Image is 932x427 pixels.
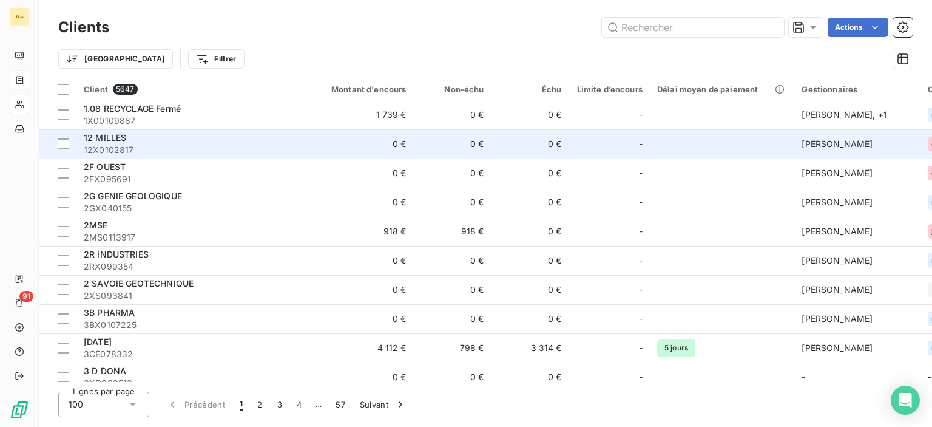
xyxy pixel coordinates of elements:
div: Limite d’encours [576,84,643,94]
span: - [639,254,643,267]
td: 798 € [414,333,491,363]
span: [DATE] [84,336,112,347]
td: 0 € [491,246,569,275]
td: 0 € [309,188,414,217]
span: - [639,342,643,354]
span: 2MS0113917 [84,231,302,244]
td: 0 € [414,275,491,304]
span: - [802,372,805,382]
span: 2G GENIE GEOLOGIQUE [84,191,182,201]
button: 3 [270,392,289,417]
button: Filtrer [188,49,244,69]
h3: Clients [58,16,109,38]
td: 0 € [491,275,569,304]
span: [PERSON_NAME] [802,313,873,324]
span: 2RX099354 [84,261,302,273]
td: 0 € [491,188,569,217]
span: 2 SAVOIE GEOTECHNIQUE [84,278,194,289]
td: 0 € [309,129,414,159]
span: - [928,372,931,382]
span: 1X00109887 [84,115,302,127]
span: - [639,138,643,150]
td: 918 € [414,217,491,246]
span: 1.08 RECYCLAGE Fermé [84,103,181,114]
td: 0 € [414,363,491,392]
span: [PERSON_NAME] [802,343,873,353]
td: 0 € [414,304,491,333]
td: 0 € [309,246,414,275]
span: 3CE078332 [84,348,302,360]
span: 3 D DONA [84,366,126,376]
td: 0 € [309,275,414,304]
button: 2 [250,392,269,417]
td: 918 € [309,217,414,246]
span: 100 [69,398,83,411]
div: Montant d'encours [317,84,407,94]
span: 12X0102817 [84,144,302,156]
span: Client [84,84,108,94]
span: [PERSON_NAME] [802,197,873,207]
td: 0 € [309,304,414,333]
span: 2R INDUSTRIES [84,249,149,259]
td: 0 € [491,363,569,392]
span: - [639,109,643,121]
span: [PERSON_NAME] [802,255,873,265]
td: 3 314 € [491,333,569,363]
span: 1 [240,398,243,411]
td: 0 € [491,129,569,159]
td: 0 € [414,129,491,159]
td: 0 € [414,188,491,217]
span: [PERSON_NAME] [802,138,873,149]
button: Actions [828,18,888,37]
span: [PERSON_NAME] [802,226,873,236]
span: - [639,167,643,179]
button: [GEOGRAPHIC_DATA] [58,49,173,69]
span: - [639,371,643,383]
span: … [309,395,328,414]
span: 12 MILLES [84,132,126,143]
div: Non-échu [421,84,484,94]
button: Précédent [159,392,232,417]
span: 5 jours [657,339,695,357]
td: 0 € [309,159,414,188]
button: 4 [289,392,309,417]
td: 0 € [414,100,491,129]
div: Gestionnaires [802,84,913,94]
div: Délai moyen de paiement [657,84,787,94]
button: 57 [328,392,353,417]
span: 2XS093841 [84,290,302,302]
div: Échu [499,84,562,94]
td: 0 € [309,363,414,392]
span: 2MSE [84,220,108,230]
div: AF [10,7,29,27]
span: 91 [19,291,33,302]
td: 0 € [414,159,491,188]
span: - [639,284,643,296]
td: 0 € [414,246,491,275]
span: - [639,225,643,237]
td: 0 € [491,100,569,129]
td: 0 € [491,304,569,333]
span: 2GX040155 [84,202,302,214]
div: [PERSON_NAME] , + 1 [802,109,913,121]
span: 5647 [113,84,138,95]
span: 2FX095691 [84,173,302,185]
span: [PERSON_NAME] [802,284,873,295]
span: - [639,196,643,208]
span: - [639,313,643,325]
span: 2F OUEST [84,162,126,172]
span: 3B PHARMA [84,307,135,318]
div: Open Intercom Messenger [891,386,920,415]
img: Logo LeanPay [10,400,29,420]
span: [PERSON_NAME] [802,168,873,178]
input: Rechercher [602,18,784,37]
td: 0 € [491,217,569,246]
td: 4 112 € [309,333,414,363]
span: 3XD062512 [84,377,302,389]
button: 1 [232,392,250,417]
td: 0 € [491,159,569,188]
span: 3BX0107225 [84,319,302,331]
button: Suivant [353,392,414,417]
td: 1 739 € [309,100,414,129]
